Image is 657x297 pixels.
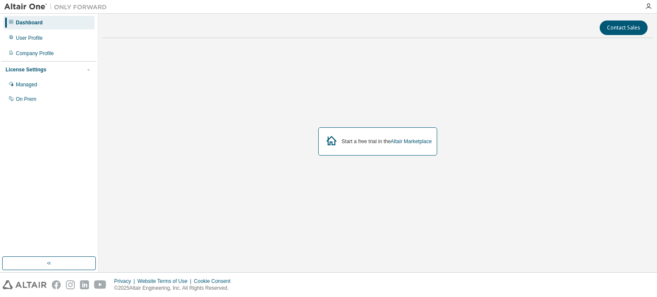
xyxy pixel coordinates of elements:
[391,138,432,144] a: Altair Marketplace
[3,280,47,289] img: altair_logo.svg
[4,3,111,11] img: Altair One
[16,96,36,103] div: On Prem
[114,278,137,285] div: Privacy
[6,66,46,73] div: License Settings
[342,138,432,145] div: Start a free trial in the
[194,278,235,285] div: Cookie Consent
[16,35,43,41] div: User Profile
[80,280,89,289] img: linkedin.svg
[52,280,61,289] img: facebook.svg
[114,285,236,292] p: © 2025 Altair Engineering, Inc. All Rights Reserved.
[137,278,194,285] div: Website Terms of Use
[66,280,75,289] img: instagram.svg
[94,280,107,289] img: youtube.svg
[16,50,54,57] div: Company Profile
[16,81,37,88] div: Managed
[16,19,43,26] div: Dashboard
[600,21,648,35] button: Contact Sales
